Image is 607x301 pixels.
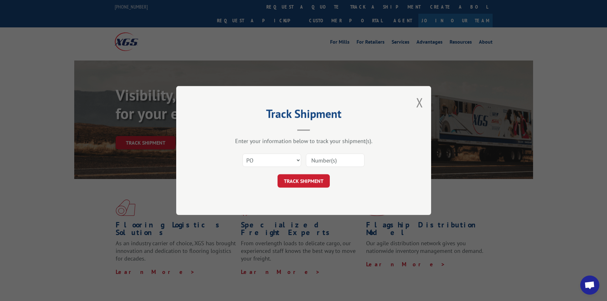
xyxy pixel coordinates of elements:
button: TRACK SHIPMENT [278,174,330,188]
div: Enter your information below to track your shipment(s). [208,137,399,145]
button: Close modal [416,94,423,111]
div: Open chat [580,276,599,295]
input: Number(s) [306,154,365,167]
h2: Track Shipment [208,109,399,121]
